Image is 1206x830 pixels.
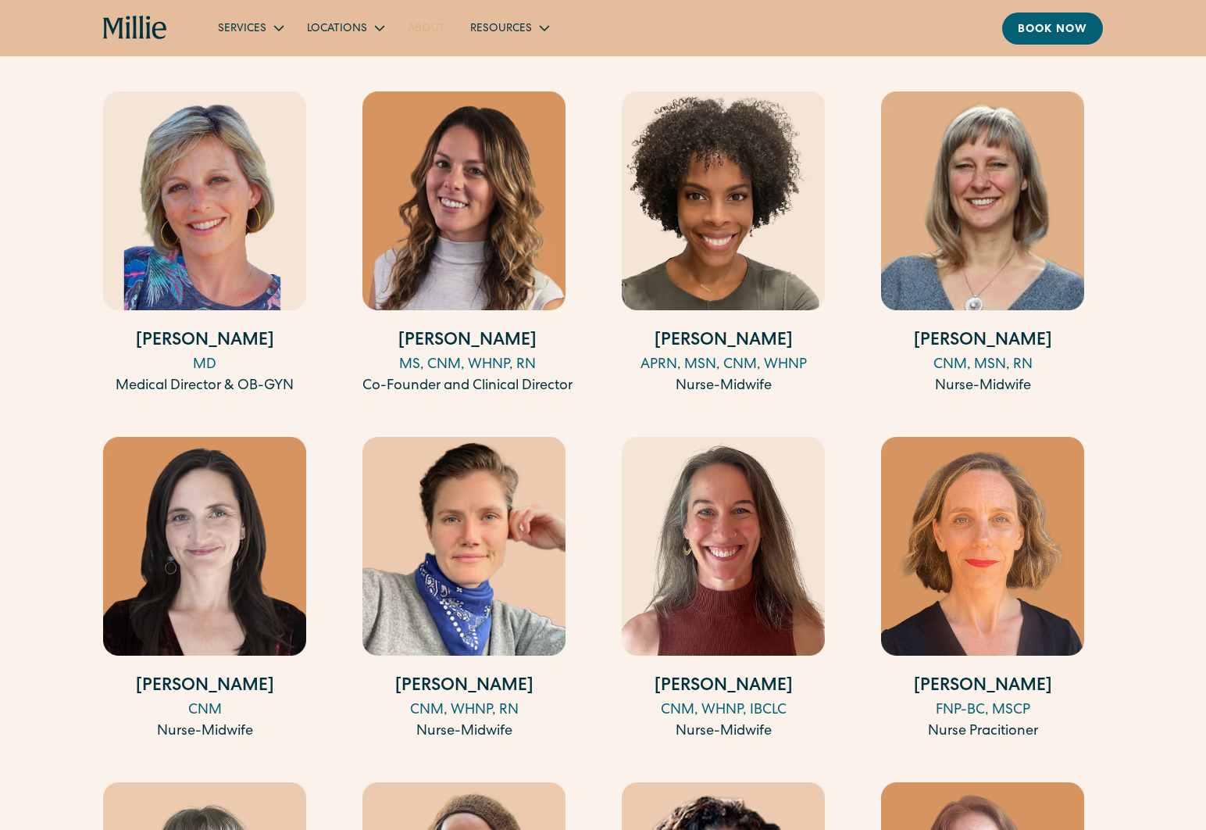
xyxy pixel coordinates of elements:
div: Medical Director & OB-GYN [103,376,306,397]
div: CNM, WHNP, RN [362,700,566,721]
div: CNM, MSN, RN [881,355,1084,376]
div: Nurse-Midwife [622,376,825,397]
h4: [PERSON_NAME] [103,329,306,355]
div: APRN, MSN, CNM, WHNP [622,355,825,376]
div: Nurse-Midwife [622,721,825,742]
div: Nurse-Midwife [103,721,306,742]
a: [PERSON_NAME]MS, CNM, WHNP, RNCo-Founder and Clinical Director [362,91,573,397]
div: Book now [1018,22,1087,38]
h4: [PERSON_NAME] [622,674,825,700]
div: MS, CNM, WHNP, RN [362,355,573,376]
a: [PERSON_NAME]CNM, WHNP, RNNurse-Midwife [362,437,566,742]
div: MD [103,355,306,376]
a: About [395,15,458,41]
a: Book now [1002,13,1103,45]
a: [PERSON_NAME]CNMNurse-Midwife [103,437,306,742]
div: Co-Founder and Clinical Director [362,376,573,397]
div: Resources [458,15,560,41]
a: [PERSON_NAME]FNP-BC, MSCPNurse Pracitioner [881,437,1084,742]
div: Nurse Pracitioner [881,721,1084,742]
div: CNM [103,700,306,721]
div: Locations [294,15,395,41]
div: Nurse-Midwife [881,376,1084,397]
h4: [PERSON_NAME] [103,674,306,700]
div: Locations [307,21,367,38]
h4: [PERSON_NAME] [362,329,573,355]
div: Nurse-Midwife [362,721,566,742]
a: [PERSON_NAME]CNM, MSN, RNNurse-Midwife [881,91,1084,397]
a: home [103,16,168,41]
a: [PERSON_NAME]APRN, MSN, CNM, WHNPNurse-Midwife [622,91,825,397]
div: CNM, WHNP, IBCLC [622,700,825,721]
h4: [PERSON_NAME] [881,674,1084,700]
div: Resources [470,21,532,38]
div: FNP-BC, MSCP [881,700,1084,721]
h4: [PERSON_NAME] [622,329,825,355]
h4: [PERSON_NAME] [881,329,1084,355]
h4: [PERSON_NAME] [362,674,566,700]
a: [PERSON_NAME]CNM, WHNP, IBCLCNurse-Midwife [622,437,825,742]
a: [PERSON_NAME]MDMedical Director & OB-GYN [103,91,306,397]
div: Services [205,15,294,41]
div: Services [218,21,266,38]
